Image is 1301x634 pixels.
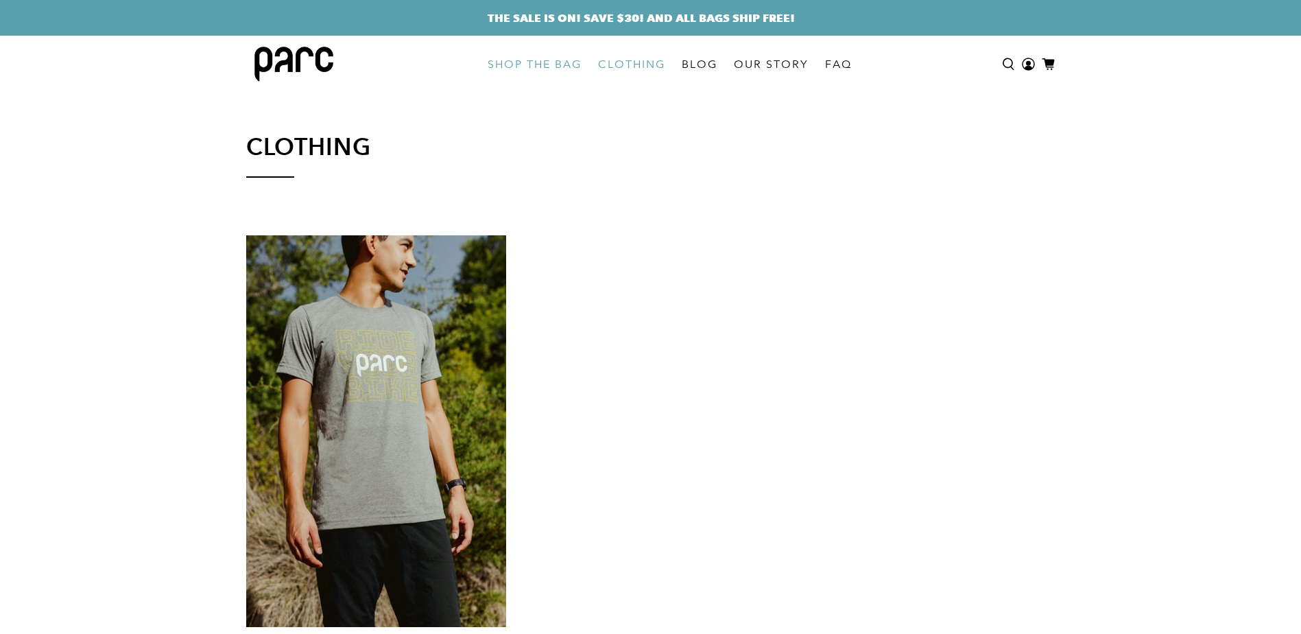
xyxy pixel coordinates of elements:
a: OUR STORY [726,45,817,84]
img: Parc model standing outside wearing grey short sleeve t-shirt. T-shirt illustration on the front ... [246,235,507,627]
a: THE SALE IS ON! SAVE $30! AND ALL BAGS SHIP FREE! [488,10,795,26]
h1: Clothing [246,134,371,160]
img: parc bag logo [254,47,333,82]
nav: main navigation [479,36,860,93]
a: BLOG [673,45,726,84]
a: SHOP THE BAG [479,45,590,84]
a: CLOTHING [590,45,673,84]
a: FAQ [817,45,860,84]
